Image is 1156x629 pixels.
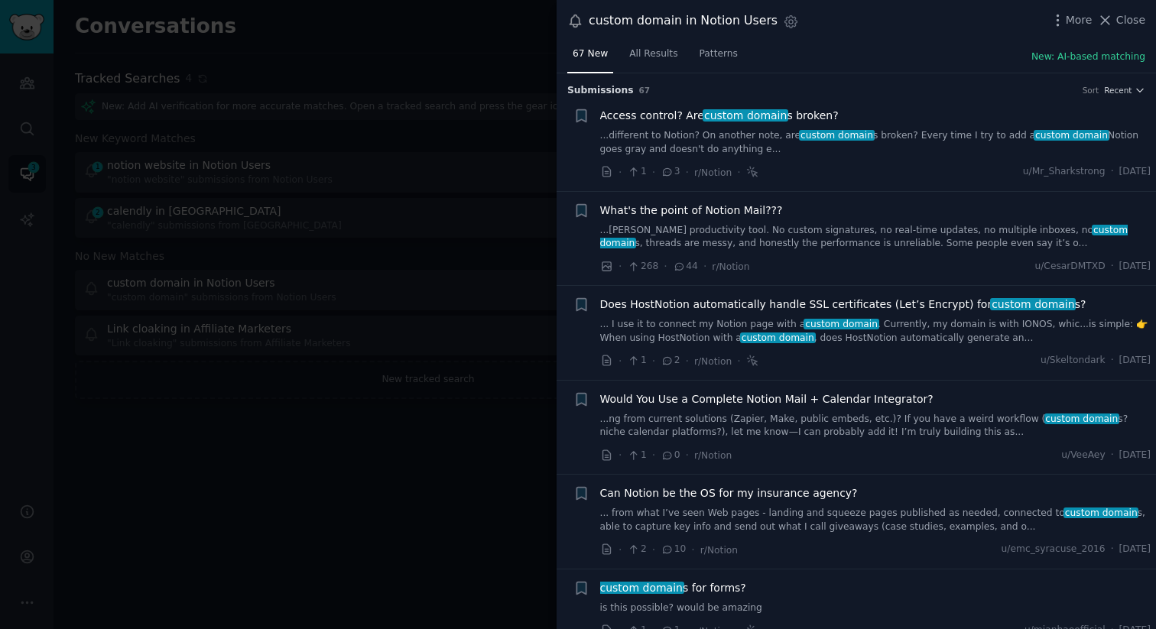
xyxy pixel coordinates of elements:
span: 268 [627,260,658,274]
span: · [691,542,694,558]
span: · [619,542,622,558]
a: Can Notion be the OS for my insurance agency? [600,485,858,501]
a: ...ng from current solutions (Zapier, Make, public embeds, etc.)? If you have a weird workflow (c... [600,413,1151,439]
span: Does HostNotion automatically handle SSL certificates (Let’s Encrypt) for s? [600,297,1086,313]
span: · [1111,449,1114,462]
span: u/Skeltondark [1041,354,1106,368]
span: u/Mr_Sharkstrong [1023,165,1106,179]
span: · [619,447,622,463]
span: 0 [661,449,680,462]
a: Patterns [694,42,743,73]
a: ...different to Notion? On another note, arecustom domains broken? Every time I try to add acusto... [600,129,1151,156]
a: is this possible? would be amazing [600,601,1151,615]
div: custom domain in Notion Users [589,11,778,31]
span: custom domain [799,130,874,141]
span: Close [1116,12,1145,28]
span: [DATE] [1119,354,1151,368]
span: Recent [1104,85,1132,96]
span: · [1111,165,1114,179]
button: New: AI-based matching [1031,50,1145,64]
span: · [1111,543,1114,556]
a: Would You Use a Complete Notion Mail + Calendar Integrator? [600,391,934,407]
span: u/VeeAey [1061,449,1105,462]
span: 1 [627,449,646,462]
span: r/Notion [712,261,749,272]
span: u/emc_syracuse_2016 [1002,543,1106,556]
span: 1 [627,165,646,179]
span: [DATE] [1119,260,1151,274]
span: 44 [673,260,698,274]
span: · [686,447,689,463]
span: 2 [627,543,646,556]
span: · [686,353,689,369]
span: r/Notion [694,356,732,367]
span: 2 [661,354,680,368]
span: · [652,447,655,463]
span: Patterns [700,47,738,61]
span: · [737,353,740,369]
span: · [1111,260,1114,274]
span: [DATE] [1119,543,1151,556]
a: What's the point of Notion Mail??? [600,203,783,219]
span: custom domain [703,109,788,122]
span: · [652,353,655,369]
a: Does HostNotion automatically handle SSL certificates (Let’s Encrypt) forcustom domains? [600,297,1086,313]
span: · [619,164,622,180]
span: [DATE] [1119,449,1151,462]
a: Access control? Arecustom domains broken? [600,108,839,124]
span: · [619,258,622,274]
span: u/CesarDMTXD [1034,260,1105,274]
span: r/Notion [700,545,738,556]
span: All Results [629,47,677,61]
span: · [664,258,667,274]
span: More [1066,12,1093,28]
a: 67 New [567,42,613,73]
span: · [703,258,706,274]
a: ... I use it to connect my Notion page with acustom domain. Currently, my domain is with IONOS, w... [600,318,1151,345]
span: custom domain [1034,130,1109,141]
span: custom domain [1063,507,1138,518]
span: 67 [639,86,651,95]
span: Access control? Are s broken? [600,108,839,124]
span: custom domain [1044,413,1119,424]
a: ... from what I’ve seen Web pages - landing and squeeze pages published as needed, connected tocu... [600,507,1151,533]
a: ...[PERSON_NAME] productivity tool. No custom signatures, no real-time updates, no multiple inbox... [600,224,1151,251]
span: custom domain [599,582,684,594]
span: 67 New [573,47,608,61]
span: custom domain [804,319,878,329]
span: 3 [661,165,680,179]
span: [DATE] [1119,165,1151,179]
span: 10 [661,543,686,556]
span: · [737,164,740,180]
span: custom domain [740,332,815,343]
span: Submission s [567,84,634,98]
span: custom domain [990,298,1076,310]
div: Sort [1083,85,1099,96]
span: · [619,353,622,369]
span: · [1111,354,1114,368]
button: More [1050,12,1093,28]
span: 1 [627,354,646,368]
button: Close [1097,12,1145,28]
span: · [686,164,689,180]
span: s for forms? [600,580,746,596]
span: · [652,164,655,180]
span: r/Notion [694,167,732,178]
button: Recent [1104,85,1145,96]
span: · [652,542,655,558]
a: custom domains for forms? [600,580,746,596]
span: r/Notion [694,450,732,461]
a: All Results [624,42,683,73]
